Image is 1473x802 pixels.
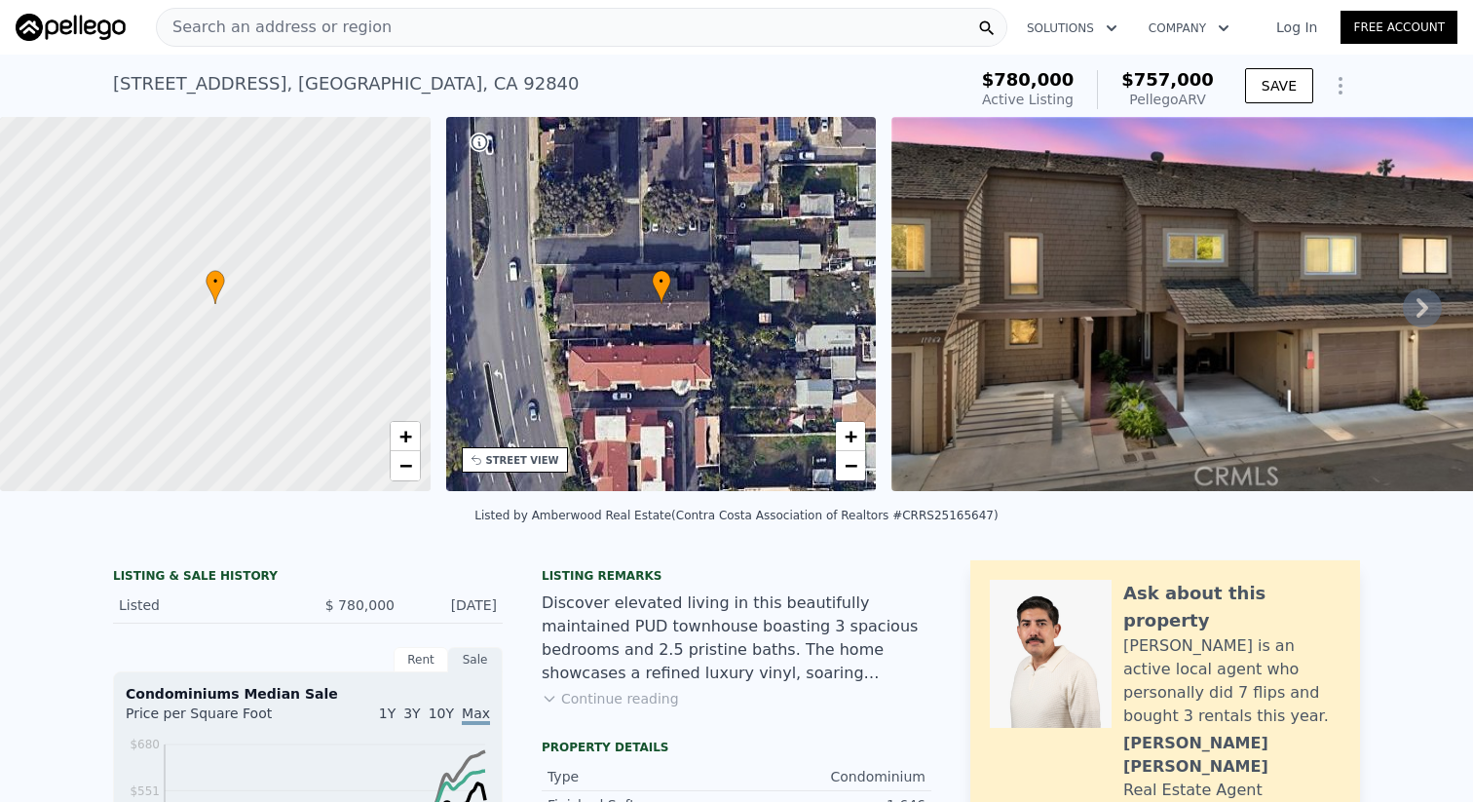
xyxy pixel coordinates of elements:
[130,784,160,798] tspan: $551
[1011,11,1133,46] button: Solutions
[325,597,395,613] span: $ 780,000
[448,647,503,672] div: Sale
[126,704,308,735] div: Price per Square Foot
[542,568,931,584] div: Listing remarks
[652,270,671,304] div: •
[126,684,490,704] div: Condominiums Median Sale
[113,568,503,588] div: LISTING & SALE HISTORY
[542,592,931,685] div: Discover elevated living in this beautifully maintained PUD townhouse boasting 3 spacious bedroom...
[403,706,420,721] span: 3Y
[391,422,420,451] a: Zoom in
[1123,732,1341,779] div: [PERSON_NAME] [PERSON_NAME]
[462,706,490,725] span: Max
[1253,18,1341,37] a: Log In
[130,738,160,751] tspan: $680
[398,424,411,448] span: +
[379,706,396,721] span: 1Y
[542,689,679,708] button: Continue reading
[836,422,865,451] a: Zoom in
[1123,779,1263,802] div: Real Estate Agent
[206,270,225,304] div: •
[157,16,392,39] span: Search an address or region
[1133,11,1245,46] button: Company
[845,424,857,448] span: +
[1121,69,1214,90] span: $757,000
[1321,66,1360,105] button: Show Options
[206,273,225,290] span: •
[542,740,931,755] div: Property details
[398,453,411,477] span: −
[1123,580,1341,634] div: Ask about this property
[982,69,1075,90] span: $780,000
[113,70,580,97] div: [STREET_ADDRESS] , [GEOGRAPHIC_DATA] , CA 92840
[429,706,454,721] span: 10Y
[1341,11,1457,44] a: Free Account
[394,647,448,672] div: Rent
[119,595,292,615] div: Listed
[16,14,126,41] img: Pellego
[736,767,925,786] div: Condominium
[548,767,736,786] div: Type
[982,92,1074,107] span: Active Listing
[1121,90,1214,109] div: Pellego ARV
[845,453,857,477] span: −
[474,509,998,522] div: Listed by Amberwood Real Estate (Contra Costa Association of Realtors #CRRS25165647)
[652,273,671,290] span: •
[1245,68,1313,103] button: SAVE
[836,451,865,480] a: Zoom out
[1123,634,1341,728] div: [PERSON_NAME] is an active local agent who personally did 7 flips and bought 3 rentals this year.
[410,595,497,615] div: [DATE]
[486,453,559,468] div: STREET VIEW
[391,451,420,480] a: Zoom out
